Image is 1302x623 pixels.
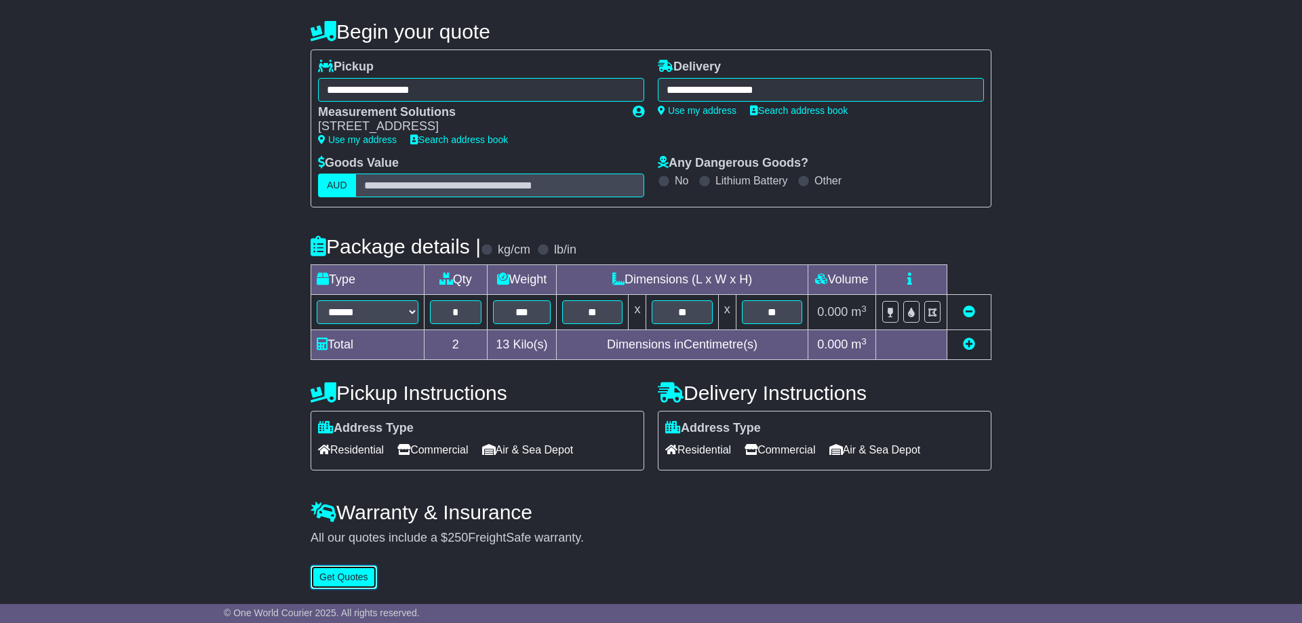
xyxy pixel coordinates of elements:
label: Address Type [318,421,414,436]
a: Search address book [410,134,508,145]
td: Dimensions in Centimetre(s) [557,330,808,360]
td: Dimensions (L x W x H) [557,265,808,295]
h4: Package details | [311,235,481,258]
label: Goods Value [318,156,399,171]
span: m [851,338,867,351]
td: Weight [487,265,557,295]
label: kg/cm [498,243,530,258]
span: Residential [318,439,384,460]
td: Kilo(s) [487,330,557,360]
span: 13 [496,338,509,351]
td: Type [311,265,425,295]
label: Pickup [318,60,374,75]
sup: 3 [861,304,867,314]
td: Total [311,330,425,360]
label: Delivery [658,60,721,75]
a: Remove this item [963,305,975,319]
label: Lithium Battery [715,174,788,187]
a: Use my address [658,105,736,116]
td: Qty [425,265,488,295]
label: AUD [318,174,356,197]
span: Commercial [745,439,815,460]
span: 0.000 [817,305,848,319]
button: Get Quotes [311,565,377,589]
h4: Begin your quote [311,20,991,43]
a: Use my address [318,134,397,145]
sup: 3 [861,336,867,346]
a: Search address book [750,105,848,116]
label: Any Dangerous Goods? [658,156,808,171]
h4: Pickup Instructions [311,382,644,404]
label: No [675,174,688,187]
label: Address Type [665,421,761,436]
span: 250 [448,531,468,544]
a: Add new item [963,338,975,351]
td: Volume [808,265,875,295]
div: Measurement Solutions [318,105,619,120]
span: Air & Sea Depot [829,439,921,460]
span: Air & Sea Depot [482,439,574,460]
span: m [851,305,867,319]
span: Commercial [397,439,468,460]
label: lb/in [554,243,576,258]
span: 0.000 [817,338,848,351]
label: Other [814,174,842,187]
div: [STREET_ADDRESS] [318,119,619,134]
div: All our quotes include a $ FreightSafe warranty. [311,531,991,546]
td: x [629,295,646,330]
h4: Warranty & Insurance [311,501,991,523]
td: 2 [425,330,488,360]
span: Residential [665,439,731,460]
td: x [718,295,736,330]
h4: Delivery Instructions [658,382,991,404]
span: © One World Courier 2025. All rights reserved. [224,607,420,618]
